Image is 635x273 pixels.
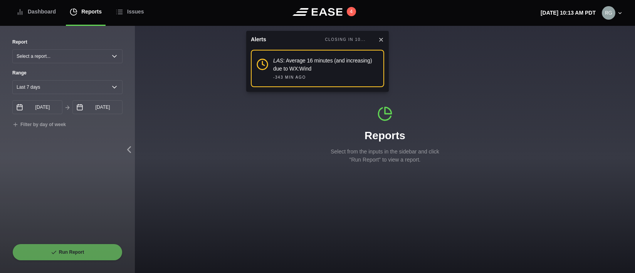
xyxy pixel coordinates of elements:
[12,122,66,128] button: Filter by day of week
[327,148,443,164] p: Select from the inputs in the sidebar and click "Run Report" to view a report.
[327,128,443,144] h1: Reports
[12,100,62,114] input: mm/dd/yyyy
[72,100,123,114] input: mm/dd/yyyy
[327,106,443,164] div: Reports
[347,7,356,16] button: 4
[273,57,379,73] div: : Average 16 minutes (and increasing) due to WX:Wind
[273,57,283,64] em: LAS
[12,69,123,76] label: Range
[602,6,615,20] img: 0355a1d31526df1be56bea28517c65b3
[273,74,306,80] div: -343 MIN AGO
[251,35,266,44] div: Alerts
[541,9,596,17] p: [DATE] 10:13 AM PDT
[12,39,27,45] label: Report
[325,37,366,43] div: CLOSING IN 10...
